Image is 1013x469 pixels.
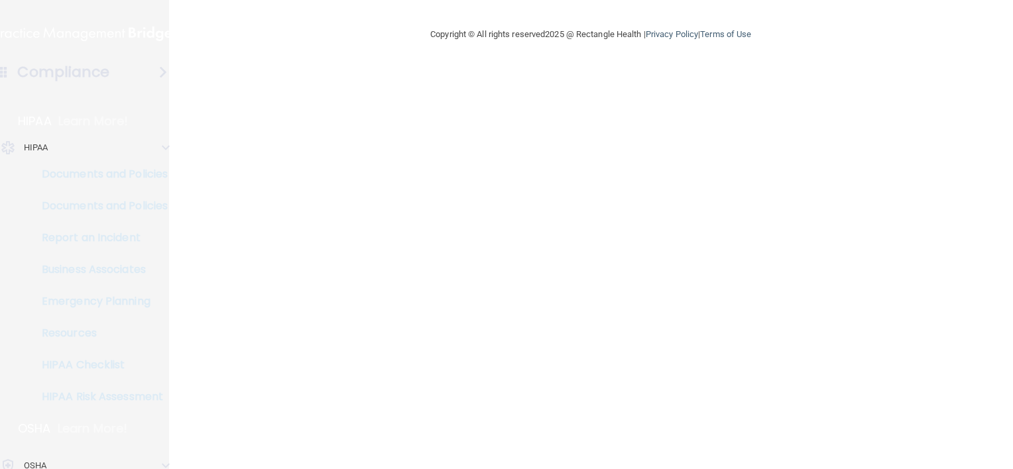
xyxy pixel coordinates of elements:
[24,140,48,156] p: HIPAA
[9,358,190,372] p: HIPAA Checklist
[18,421,51,437] p: OSHA
[18,113,52,129] p: HIPAA
[9,168,190,181] p: Documents and Policies
[9,231,190,244] p: Report an Incident
[9,295,190,308] p: Emergency Planning
[17,63,109,81] h4: Compliance
[646,29,698,39] a: Privacy Policy
[9,263,190,276] p: Business Associates
[58,421,128,437] p: Learn More!
[9,390,190,403] p: HIPAA Risk Assessment
[58,113,129,129] p: Learn More!
[700,29,751,39] a: Terms of Use
[9,199,190,213] p: Documents and Policies
[349,13,833,56] div: Copyright © All rights reserved 2025 @ Rectangle Health | |
[9,327,190,340] p: Resources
